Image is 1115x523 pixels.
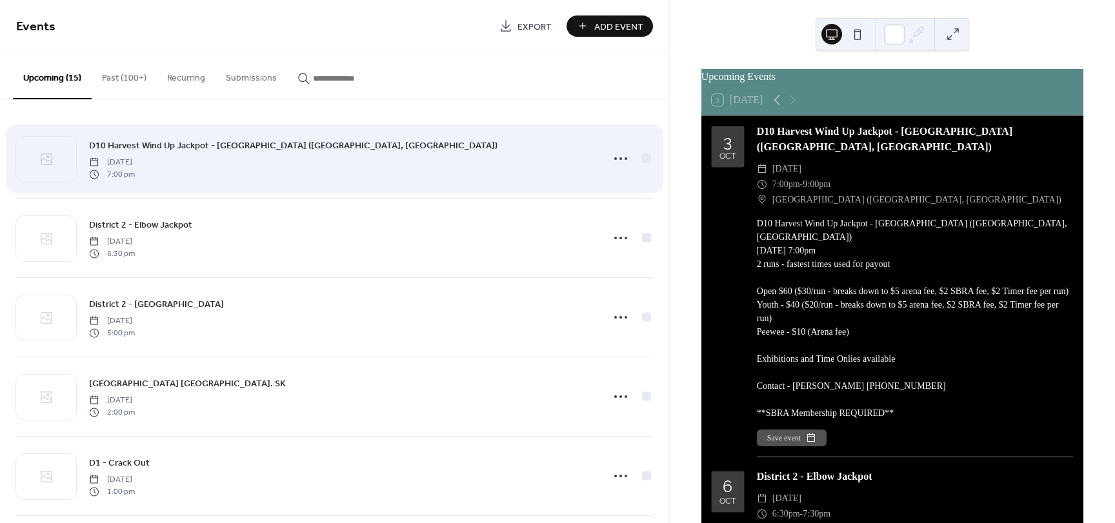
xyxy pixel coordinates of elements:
[757,161,767,177] div: ​
[16,14,55,39] span: Events
[772,491,801,506] span: [DATE]
[701,69,1083,84] div: Upcoming Events
[490,15,561,37] a: Export
[719,152,736,161] div: Oct
[89,157,135,168] span: [DATE]
[89,376,286,391] a: [GEOGRAPHIC_DATA] [GEOGRAPHIC_DATA]. SK
[89,327,135,339] span: 5:00 pm
[517,20,552,34] span: Export
[89,219,192,232] span: District 2 - Elbow Jackpot
[89,138,497,153] a: D10 Harvest Wind Up Jackpot - [GEOGRAPHIC_DATA] ([GEOGRAPHIC_DATA], [GEOGRAPHIC_DATA])
[89,457,150,470] span: D1 - Crack Out
[723,479,732,495] div: 6
[772,161,801,177] span: [DATE]
[772,506,800,522] span: 6:30pm
[757,491,767,506] div: ​
[89,236,135,248] span: [DATE]
[89,248,135,259] span: 6:30 pm
[89,395,135,406] span: [DATE]
[757,217,1073,420] div: D10 Harvest Wind Up Jackpot - [GEOGRAPHIC_DATA] ([GEOGRAPHIC_DATA], [GEOGRAPHIC_DATA]) [DATE] 7:0...
[757,506,767,522] div: ​
[757,124,1073,155] div: D10 Harvest Wind Up Jackpot - [GEOGRAPHIC_DATA] ([GEOGRAPHIC_DATA], [GEOGRAPHIC_DATA])
[723,133,732,150] div: 3
[89,486,135,497] span: 1:00 pm
[89,139,497,153] span: D10 Harvest Wind Up Jackpot - [GEOGRAPHIC_DATA] ([GEOGRAPHIC_DATA], [GEOGRAPHIC_DATA])
[803,506,830,522] span: 7:30pm
[800,506,803,522] span: -
[89,377,286,391] span: [GEOGRAPHIC_DATA] [GEOGRAPHIC_DATA]. SK
[757,192,767,208] div: ​
[13,52,92,99] button: Upcoming (15)
[216,52,287,98] button: Submissions
[719,497,736,506] div: Oct
[757,177,767,192] div: ​
[567,15,653,37] button: Add Event
[803,177,830,192] span: 9:00pm
[757,429,827,446] button: Save event
[89,406,135,418] span: 2:00 pm
[757,469,1073,484] div: District 2 - Elbow Jackpot
[772,177,800,192] span: 7:00pm
[89,455,150,470] a: D1 - Crack Out
[89,315,135,327] span: [DATE]
[89,168,135,180] span: 7:00 pm
[89,217,192,232] a: District 2 - Elbow Jackpot
[157,52,216,98] button: Recurring
[89,297,224,311] a: District 2 - [GEOGRAPHIC_DATA]
[772,192,1061,208] span: [GEOGRAPHIC_DATA] ([GEOGRAPHIC_DATA], [GEOGRAPHIC_DATA])
[800,177,803,192] span: -
[89,474,135,486] span: [DATE]
[89,298,224,311] span: District 2 - [GEOGRAPHIC_DATA]
[92,52,157,98] button: Past (100+)
[594,20,643,34] span: Add Event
